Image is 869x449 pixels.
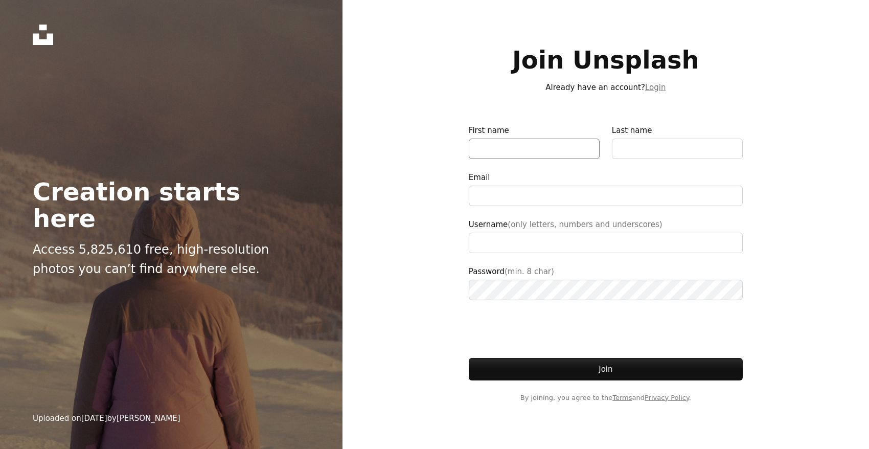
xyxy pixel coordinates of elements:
[469,139,600,159] input: First name
[612,394,632,401] a: Terms
[469,233,743,253] input: Username(only letters, numbers and underscores)
[612,139,743,159] input: Last name
[33,25,53,45] a: Home — Unsplash
[469,358,743,380] button: Join
[469,186,743,206] input: Email
[508,220,662,229] span: (only letters, numbers and underscores)
[81,414,107,423] time: February 20, 2025 at 1:10:00 AM GMT+1
[469,124,600,159] label: First name
[33,240,310,279] p: Access 5,825,610 free, high-resolution photos you can’t find anywhere else.
[469,47,743,73] h1: Join Unsplash
[505,267,554,276] span: (min. 8 char)
[469,280,743,300] input: Password(min. 8 char)
[645,83,666,92] a: Login
[469,81,743,94] p: Already have an account?
[612,124,743,159] label: Last name
[469,393,743,403] span: By joining, you agree to the and .
[33,412,180,424] div: Uploaded on by [PERSON_NAME]
[469,265,743,300] label: Password
[33,178,310,232] h2: Creation starts here
[469,218,743,253] label: Username
[645,394,689,401] a: Privacy Policy
[469,171,743,206] label: Email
